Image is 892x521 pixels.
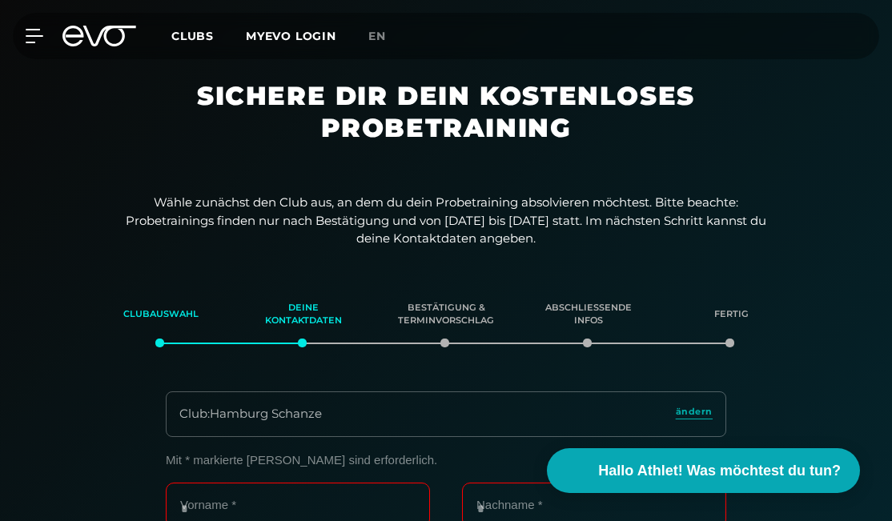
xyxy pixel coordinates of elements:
[598,460,841,482] span: Hallo Athlet! Was möchtest du tun?
[368,27,405,46] a: en
[547,448,860,493] button: Hallo Athlet! Was möchtest du tun?
[110,293,212,336] div: Clubauswahl
[166,453,726,467] p: Mit * markierte [PERSON_NAME] sind erforderlich.
[676,405,713,423] a: ändern
[368,29,386,43] span: en
[179,405,322,423] div: Club : Hamburg Schanze
[78,80,814,170] h1: Sichere dir dein kostenloses Probetraining
[676,405,713,419] span: ändern
[171,29,214,43] span: Clubs
[252,293,355,336] div: Deine Kontaktdaten
[395,293,497,336] div: Bestätigung & Terminvorschlag
[246,29,336,43] a: MYEVO LOGIN
[126,194,766,248] p: Wähle zunächst den Club aus, an dem du dein Probetraining absolvieren möchtest. Bitte beachte: Pr...
[537,293,640,336] div: Abschließende Infos
[171,28,246,43] a: Clubs
[680,293,782,336] div: Fertig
